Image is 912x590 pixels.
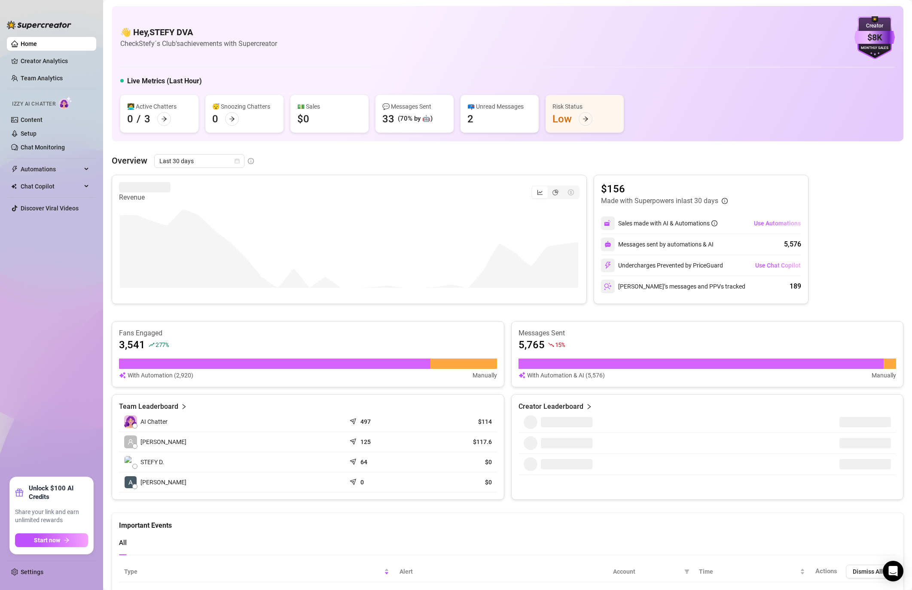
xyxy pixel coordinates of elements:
[537,189,543,195] span: line-chart
[248,158,254,164] span: info-circle
[527,371,605,380] article: With Automation & AI (5,576)
[694,561,810,582] th: Time
[583,116,589,122] span: arrow-right
[21,569,43,575] a: Settings
[144,112,150,126] div: 3
[722,198,728,204] span: info-circle
[21,162,82,176] span: Automations
[784,239,801,249] div: 5,576
[519,371,525,380] img: svg%3e
[112,154,147,167] article: Overview
[21,144,65,151] a: Chat Monitoring
[119,328,497,338] article: Fans Engaged
[21,205,79,212] a: Discover Viral Videos
[360,478,364,487] article: 0
[127,76,202,86] h5: Live Metrics (Last Hour)
[601,237,714,251] div: Messages sent by automations & AI
[427,458,492,466] article: $0
[519,328,897,338] article: Messages Sent
[21,54,89,68] a: Creator Analytics
[15,508,88,525] span: Share your link and earn unlimited rewards
[140,417,168,426] span: AI Chatter
[854,31,895,44] div: $8K
[854,22,895,30] div: Creator
[140,457,164,467] span: STEFY D.
[872,371,896,380] article: Manually
[427,417,492,426] article: $114
[21,130,37,137] a: Setup
[427,478,492,487] article: $0
[21,75,63,82] a: Team Analytics
[854,16,895,59] img: purple-badge-B9DA21FR.svg
[124,415,137,428] img: izzy-ai-chatter-avatar-DDCN_rTZ.svg
[350,477,358,485] span: send
[127,102,192,111] div: 👩‍💻 Active Chatters
[140,477,186,487] span: [PERSON_NAME]
[699,567,798,576] span: Time
[604,219,612,227] img: svg%3e
[159,155,239,167] span: Last 30 days
[883,561,903,581] div: Open Intercom Messenger
[350,436,358,445] span: send
[12,100,55,108] span: Izzy AI Chatter
[128,439,134,445] span: user
[11,166,18,173] span: thunderbolt
[398,114,433,124] div: (70% by 🤖)
[382,102,447,111] div: 💬 Messages Sent
[181,401,187,412] span: right
[755,259,801,272] button: Use Chat Copilot
[161,116,167,122] span: arrow-right
[753,216,801,230] button: Use Automations
[15,488,24,497] span: gift
[854,46,895,51] div: Monthly Sales
[11,183,17,189] img: Chat Copilot
[120,26,277,38] h4: 👋 Hey, STEFY DVA
[684,569,689,574] span: filter
[360,438,371,446] article: 125
[34,537,60,544] span: Start now
[125,456,137,468] img: STEFY DVA
[552,102,617,111] div: Risk Status
[212,102,277,111] div: 😴 Snoozing Chatters
[394,561,608,582] th: Alert
[755,262,801,269] span: Use Chat Copilot
[125,476,137,488] img: Agnes
[604,241,611,248] img: svg%3e
[119,513,896,531] div: Important Events
[119,371,126,380] img: svg%3e
[846,565,890,578] button: Dismiss All
[467,112,473,126] div: 2
[119,338,145,352] article: 3,541
[15,533,88,547] button: Start nowarrow-right
[601,259,723,272] div: Undercharges Prevented by PriceGuard
[815,567,837,575] span: Actions
[59,97,72,109] img: AI Chatter
[297,102,362,111] div: 💵 Sales
[531,186,580,199] div: segmented control
[790,281,801,292] div: 189
[552,189,558,195] span: pie-chart
[604,262,612,269] img: svg%3e
[568,189,574,195] span: dollar-circle
[853,568,883,575] span: Dismiss All
[467,102,532,111] div: 📪 Unread Messages
[7,21,71,29] img: logo-BBDzfeDw.svg
[156,341,169,349] span: 277 %
[586,401,592,412] span: right
[360,458,367,466] article: 64
[235,158,240,164] span: calendar
[21,179,82,193] span: Chat Copilot
[350,416,358,425] span: send
[297,112,309,126] div: $0
[229,116,235,122] span: arrow-right
[618,219,717,228] div: Sales made with AI & Automations
[604,283,612,290] img: svg%3e
[711,220,717,226] span: info-circle
[601,182,728,196] article: $156
[427,438,492,446] article: $117.6
[127,112,133,126] div: 0
[64,537,70,543] span: arrow-right
[382,112,394,126] div: 33
[683,565,691,578] span: filter
[119,539,127,547] span: All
